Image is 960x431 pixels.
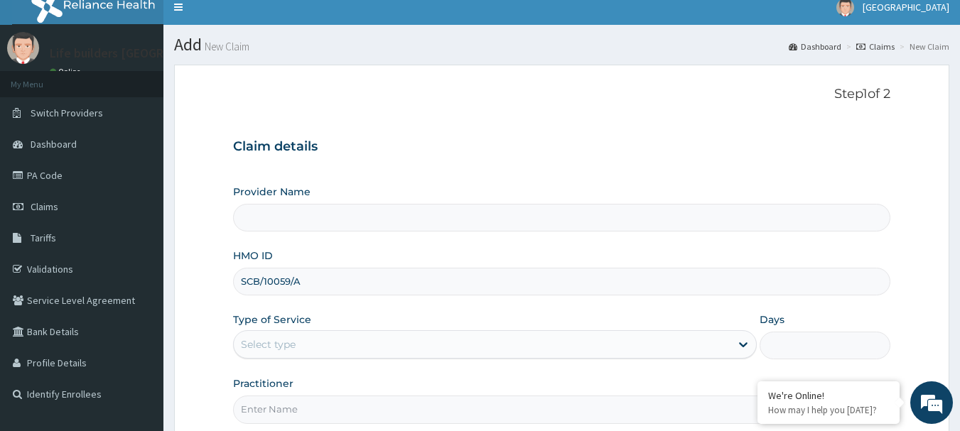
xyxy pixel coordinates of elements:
label: Provider Name [233,185,311,199]
small: New Claim [202,41,249,52]
div: We're Online! [768,389,889,402]
h3: Claim details [233,139,891,155]
label: Type of Service [233,312,311,327]
div: Select type [241,337,296,351]
h1: Add [174,36,949,54]
input: Enter Name [233,395,891,423]
p: How may I help you today? [768,404,889,416]
span: Dashboard [31,138,77,151]
input: Enter HMO ID [233,268,891,295]
span: Claims [31,200,58,213]
p: Step 1 of 2 [233,87,891,102]
li: New Claim [896,40,949,53]
a: Claims [856,40,895,53]
a: Online [50,67,84,77]
label: Days [760,312,784,327]
span: Tariffs [31,231,56,244]
img: User Image [7,32,39,64]
label: Practitioner [233,376,293,391]
span: [GEOGRAPHIC_DATA] [863,1,949,13]
p: Life builders [GEOGRAPHIC_DATA] [50,47,238,60]
a: Dashboard [789,40,841,53]
span: Switch Providers [31,107,103,119]
label: HMO ID [233,249,273,263]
